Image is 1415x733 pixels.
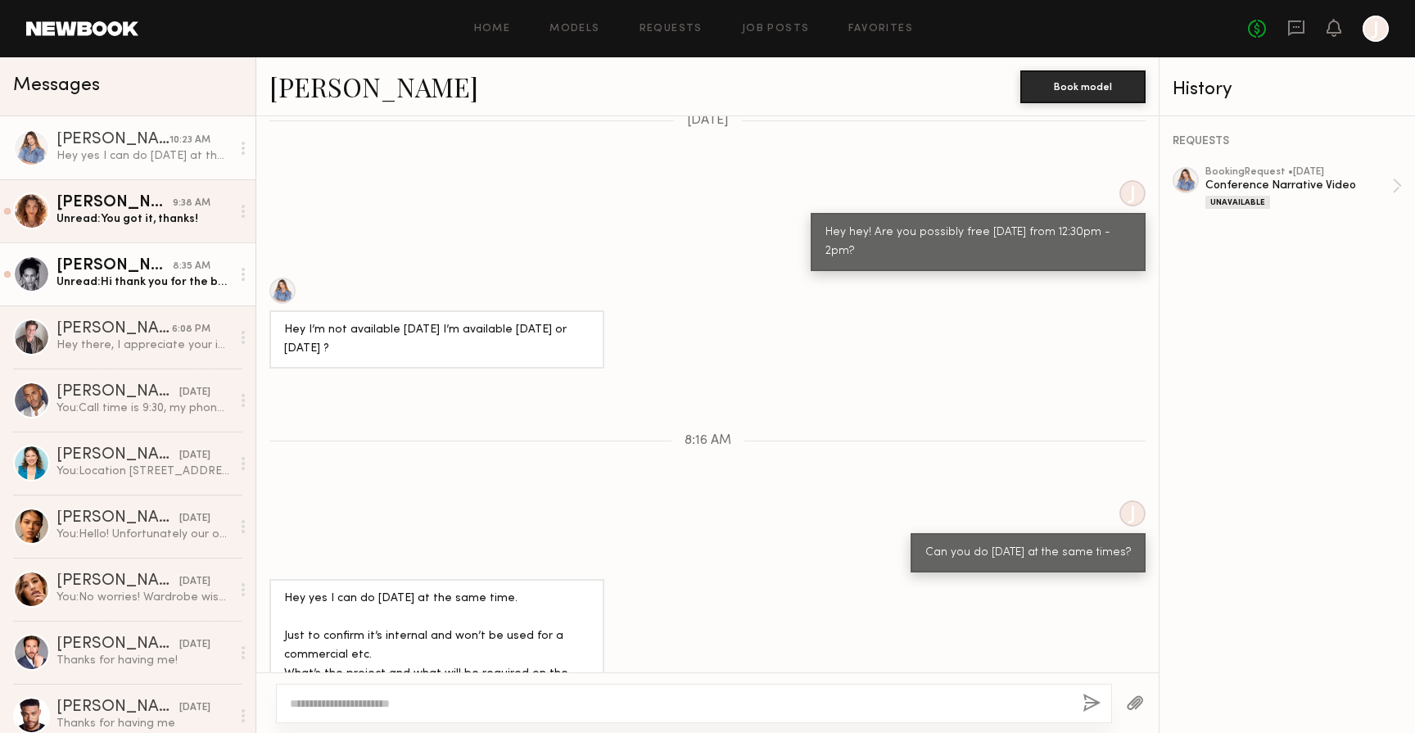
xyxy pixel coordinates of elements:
[1173,80,1402,99] div: History
[173,196,210,211] div: 9:38 AM
[170,133,210,148] div: 10:23 AM
[1205,167,1392,178] div: booking Request • [DATE]
[57,636,179,653] div: [PERSON_NAME]
[687,114,729,128] span: [DATE]
[57,699,179,716] div: [PERSON_NAME]
[640,24,703,34] a: Requests
[1363,16,1389,42] a: J
[1173,136,1402,147] div: REQUESTS
[474,24,511,34] a: Home
[57,148,231,164] div: Hey yes I can do [DATE] at the same time. Just to confirm it’s internal and won’t be used for a c...
[57,384,179,400] div: [PERSON_NAME]
[57,195,173,211] div: [PERSON_NAME]
[269,69,478,104] a: [PERSON_NAME]
[742,24,810,34] a: Job Posts
[1205,167,1402,209] a: bookingRequest •[DATE]Conference Narrative VideoUnavailable
[172,322,210,337] div: 6:08 PM
[284,321,590,359] div: Hey I’m not available [DATE] I’m available [DATE] or [DATE] ?
[57,258,173,274] div: [PERSON_NAME]
[57,447,179,464] div: [PERSON_NAME]
[57,132,170,148] div: [PERSON_NAME]
[57,337,231,353] div: Hey there, I appreciate your interest. I see you’re only looking for three hours of work - Which ...
[179,637,210,653] div: [DATE]
[57,716,231,731] div: Thanks for having me
[57,653,231,668] div: Thanks for having me!
[1205,196,1270,209] div: Unavailable
[57,464,231,479] div: You: Location [STREET_ADDRESS][PERSON_NAME]
[1020,79,1146,93] a: Book model
[57,211,231,227] div: Unread: You got it, thanks!
[57,400,231,416] div: You: Call time is 9:30, my phone number is [PHONE_NUMBER]
[179,385,210,400] div: [DATE]
[57,527,231,542] div: You: Hello! Unfortunately our offer is our max budget for this role.
[925,544,1131,563] div: Can you do [DATE] at the same times?
[57,510,179,527] div: [PERSON_NAME]
[57,321,172,337] div: [PERSON_NAME]
[284,590,590,703] div: Hey yes I can do [DATE] at the same time. Just to confirm it’s internal and won’t be used for a c...
[179,511,210,527] div: [DATE]
[685,434,731,448] span: 8:16 AM
[173,259,210,274] div: 8:35 AM
[57,274,231,290] div: Unread: Hi thank you for the booking request I declined previously because I originally submitted...
[179,448,210,464] div: [DATE]
[179,574,210,590] div: [DATE]
[549,24,599,34] a: Models
[57,590,231,605] div: You: No worries! Wardrobe wise what options do you have for athletic wear? Feel free to text me f...
[179,700,210,716] div: [DATE]
[1020,70,1146,103] button: Book model
[1205,178,1392,193] div: Conference Narrative Video
[848,24,913,34] a: Favorites
[57,573,179,590] div: [PERSON_NAME]
[825,224,1131,261] div: Hey hey! Are you possibly free [DATE] from 12:30pm - 2pm?
[13,76,100,95] span: Messages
